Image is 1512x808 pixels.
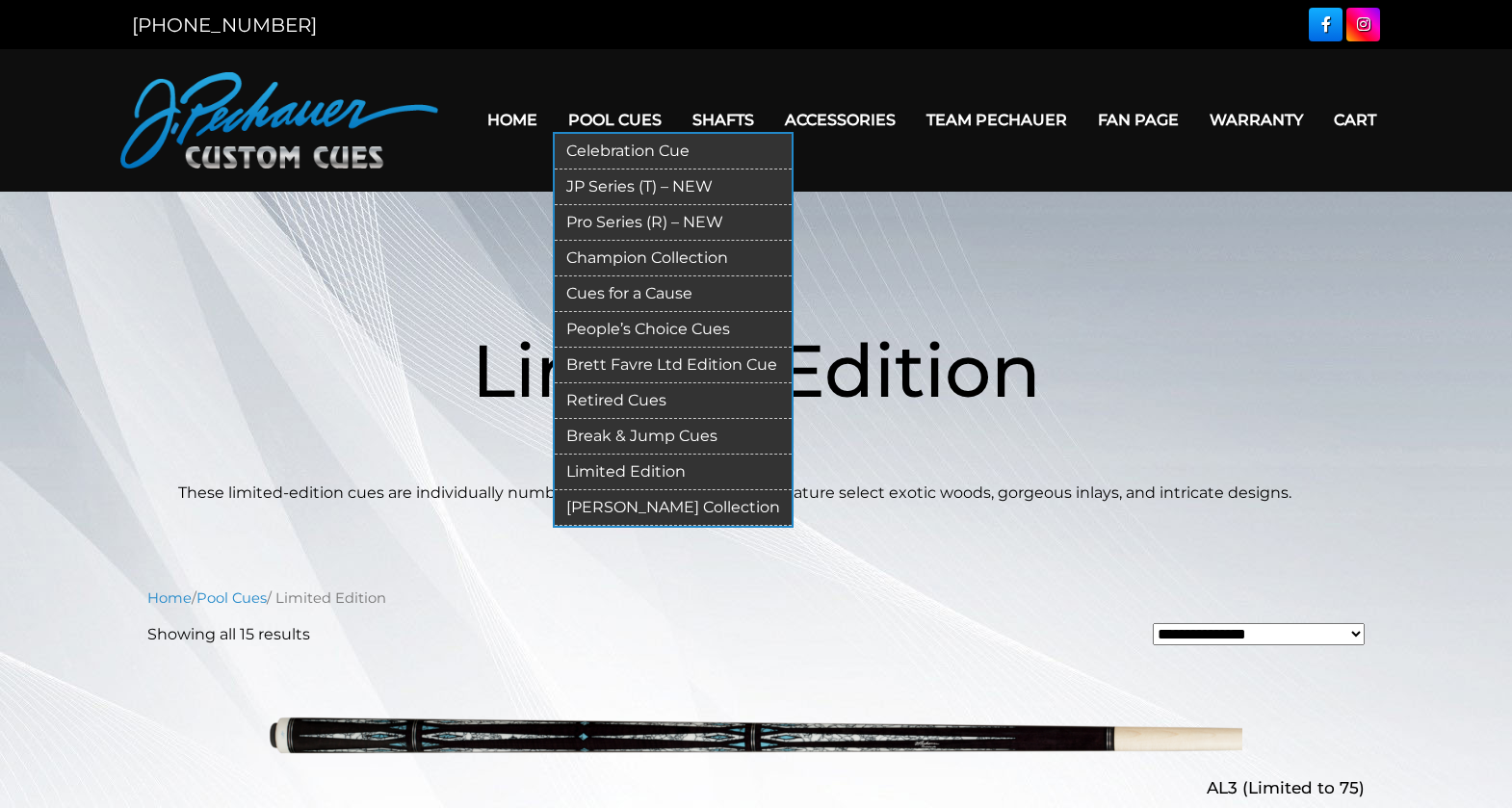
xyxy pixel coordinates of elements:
a: Cues for a Cause [555,276,792,312]
a: Cart [1318,95,1392,144]
a: Team Pechauer [911,95,1082,144]
a: JP Series (T) – NEW [555,169,792,205]
p: These limited-edition cues are individually numbered and signed. These cues feature select exotic... [178,482,1334,505]
select: Shop order [1153,623,1365,645]
p: Showing all 15 results [147,623,310,646]
a: Home [472,95,553,144]
a: Champion Collection [555,241,792,276]
a: Pro Series (R) – NEW [555,205,792,241]
a: Warranty [1194,95,1318,144]
a: Limited Edition [555,455,792,490]
h2: AL3 (Limited to 75) [147,770,1365,806]
a: Pool Cues [196,589,267,607]
img: Pechauer Custom Cues [120,72,438,169]
a: Home [147,589,192,607]
a: Brett Favre Ltd Edition Cue [555,348,792,383]
a: Accessories [769,95,911,144]
a: Pool Cues [553,95,677,144]
nav: Breadcrumb [147,587,1365,609]
a: [PHONE_NUMBER] [132,13,317,37]
a: People’s Choice Cues [555,312,792,348]
a: Fan Page [1082,95,1194,144]
a: Break & Jump Cues [555,419,792,455]
a: [PERSON_NAME] Collection [555,490,792,526]
a: Retired Cues [555,383,792,419]
span: Limited Edition [472,326,1041,415]
a: Celebration Cue [555,134,792,169]
a: Shafts [677,95,769,144]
